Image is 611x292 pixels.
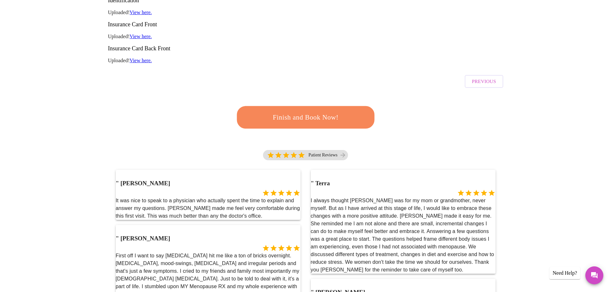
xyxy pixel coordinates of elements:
[116,180,170,187] h3: [PERSON_NAME]
[108,21,503,28] h3: Insurance Card Front
[130,58,152,63] a: View here.
[311,197,496,274] p: I always thought [PERSON_NAME] was for my mom or grandmother, never myself. But as I have arrived...
[108,34,503,39] p: Uploaded!
[108,45,503,52] h3: Insurance Card Back Front
[472,77,496,86] span: Previous
[309,153,338,158] p: Patient Reviews
[116,235,170,242] h3: [PERSON_NAME]
[116,197,301,220] p: It was nice to speak to a physician who actually spent the time to explain and answer my question...
[263,150,348,163] a: 5 Stars Patient Reviews
[263,150,348,160] div: 5 Stars Patient Reviews
[311,180,314,187] span: "
[130,34,152,39] a: View here.
[116,235,119,242] span: "
[549,267,580,279] div: Need Help?
[311,180,330,187] h3: Terra
[108,10,503,15] p: Uploaded!
[116,180,119,187] span: "
[237,106,374,129] button: Finish and Book Now!
[585,266,603,284] button: Messages
[246,112,365,123] span: Finish and Book Now!
[130,10,152,15] a: View here.
[465,75,503,88] button: Previous
[108,58,503,63] p: Uploaded!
